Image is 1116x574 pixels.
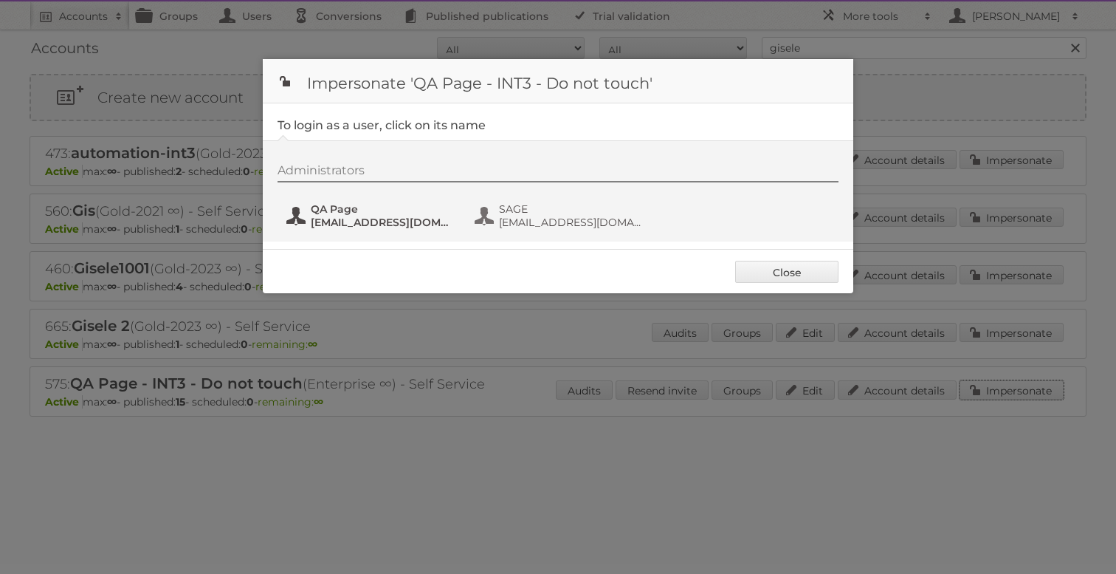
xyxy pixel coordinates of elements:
[311,216,454,229] span: [EMAIL_ADDRESS][DOMAIN_NAME]
[278,118,486,132] legend: To login as a user, click on its name
[311,202,454,216] span: QA Page
[473,201,647,230] button: SAGE [EMAIL_ADDRESS][DOMAIN_NAME]
[499,216,642,229] span: [EMAIL_ADDRESS][DOMAIN_NAME]
[263,59,853,103] h1: Impersonate 'QA Page - INT3 - Do not touch'
[499,202,642,216] span: SAGE
[278,163,838,182] div: Administrators
[285,201,458,230] button: QA Page [EMAIL_ADDRESS][DOMAIN_NAME]
[735,261,838,283] a: Close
